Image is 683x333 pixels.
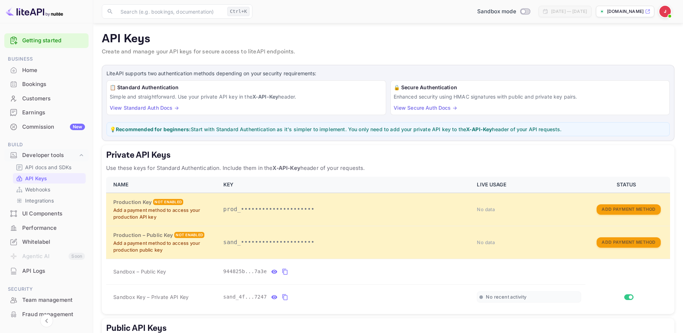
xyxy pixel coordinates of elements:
div: Developer tools [22,151,78,160]
div: Bookings [22,80,85,89]
div: Customers [22,95,85,103]
div: Customers [4,92,89,106]
div: Earnings [4,106,89,120]
th: STATUS [585,177,670,193]
div: UI Components [22,210,85,218]
strong: X-API-Key [272,165,300,171]
div: [DATE] — [DATE] [551,8,587,15]
h6: Production Key [113,198,152,206]
div: Commission [22,123,85,131]
a: API Keys [16,175,83,182]
div: Earnings [22,109,85,117]
h6: 📋 Standard Authentication [110,84,383,91]
p: API Keys [102,32,674,46]
th: KEY [219,177,473,193]
div: API docs and SDKs [13,162,86,172]
a: UI Components [4,207,89,220]
div: API Keys [13,173,86,184]
a: Webhooks [16,186,83,193]
button: Add Payment Method [597,204,660,215]
a: Add Payment Method [597,206,660,212]
a: Team management [4,293,89,306]
span: Business [4,55,89,63]
p: Integrations [25,197,54,204]
a: Home [4,63,89,77]
p: Add a payment method to access your production API key [113,207,215,221]
p: sand_••••••••••••••••••••• [223,238,469,247]
div: Not enabled [174,232,204,238]
div: Home [22,66,85,75]
span: Sandbox – Public Key [113,268,166,275]
p: API docs and SDKs [25,163,72,171]
div: Developer tools [4,149,89,162]
a: View Secure Auth Docs → [394,105,457,111]
a: View Standard Auth Docs → [110,105,179,111]
div: Getting started [4,33,89,48]
div: Team management [22,296,85,304]
p: LiteAPI supports two authentication methods depending on your security requirements: [106,70,670,77]
p: 💡 Start with Standard Authentication as it's simpler to implement. You only need to add your priv... [110,125,667,133]
a: API docs and SDKs [16,163,83,171]
input: Search (e.g. bookings, documentation) [116,4,224,19]
a: Performance [4,221,89,234]
button: Collapse navigation [40,314,53,327]
img: LiteAPI logo [6,6,63,17]
strong: X-API-Key [252,94,278,100]
h6: Production – Public Key [113,231,173,239]
p: Add a payment method to access your production public key [113,240,215,254]
a: Bookings [4,77,89,91]
div: Performance [22,224,85,232]
div: Not enabled [153,199,183,205]
table: private api keys table [106,177,670,310]
div: Whitelabel [4,235,89,249]
div: Fraud management [22,310,85,319]
div: Whitelabel [22,238,85,246]
a: Add Payment Method [597,239,660,245]
p: Create and manage your API keys for secure access to liteAPI endpoints. [102,48,674,56]
p: Use these keys for Standard Authentication. Include them in the header of your requests. [106,164,670,172]
th: LIVE USAGE [473,177,585,193]
span: No data [477,206,495,212]
th: NAME [106,177,219,193]
div: Ctrl+K [227,7,250,16]
p: [DOMAIN_NAME] [607,8,644,15]
span: No recent activity [486,294,526,300]
p: API Keys [25,175,47,182]
a: Fraud management [4,308,89,321]
p: prod_••••••••••••••••••••• [223,205,469,214]
span: Security [4,285,89,293]
strong: Recommended for beginners: [116,126,191,132]
span: Sandbox mode [477,8,516,16]
span: sand_4f...7247 [223,293,267,301]
p: Webhooks [25,186,50,193]
div: New [70,124,85,130]
div: CommissionNew [4,120,89,134]
div: Switch to Production mode [474,8,533,16]
h6: 🔒 Secure Authentication [394,84,667,91]
a: Integrations [16,197,83,204]
span: Sandbox Key – Private API Key [113,294,189,300]
div: Integrations [13,195,86,206]
span: 944825b...7a3e [223,268,267,275]
a: Earnings [4,106,89,119]
div: UI Components [4,207,89,221]
div: Webhooks [13,184,86,195]
div: API Logs [22,267,85,275]
a: Whitelabel [4,235,89,248]
img: Jacques Rossouw [659,6,671,17]
a: CommissionNew [4,120,89,133]
strong: X-API-Key [466,126,492,132]
a: API Logs [4,264,89,277]
div: Team management [4,293,89,307]
button: Add Payment Method [597,237,660,248]
a: Customers [4,92,89,105]
span: No data [477,239,495,245]
h5: Private API Keys [106,149,670,161]
div: Performance [4,221,89,235]
span: Build [4,141,89,149]
div: API Logs [4,264,89,278]
a: Getting started [22,37,85,45]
